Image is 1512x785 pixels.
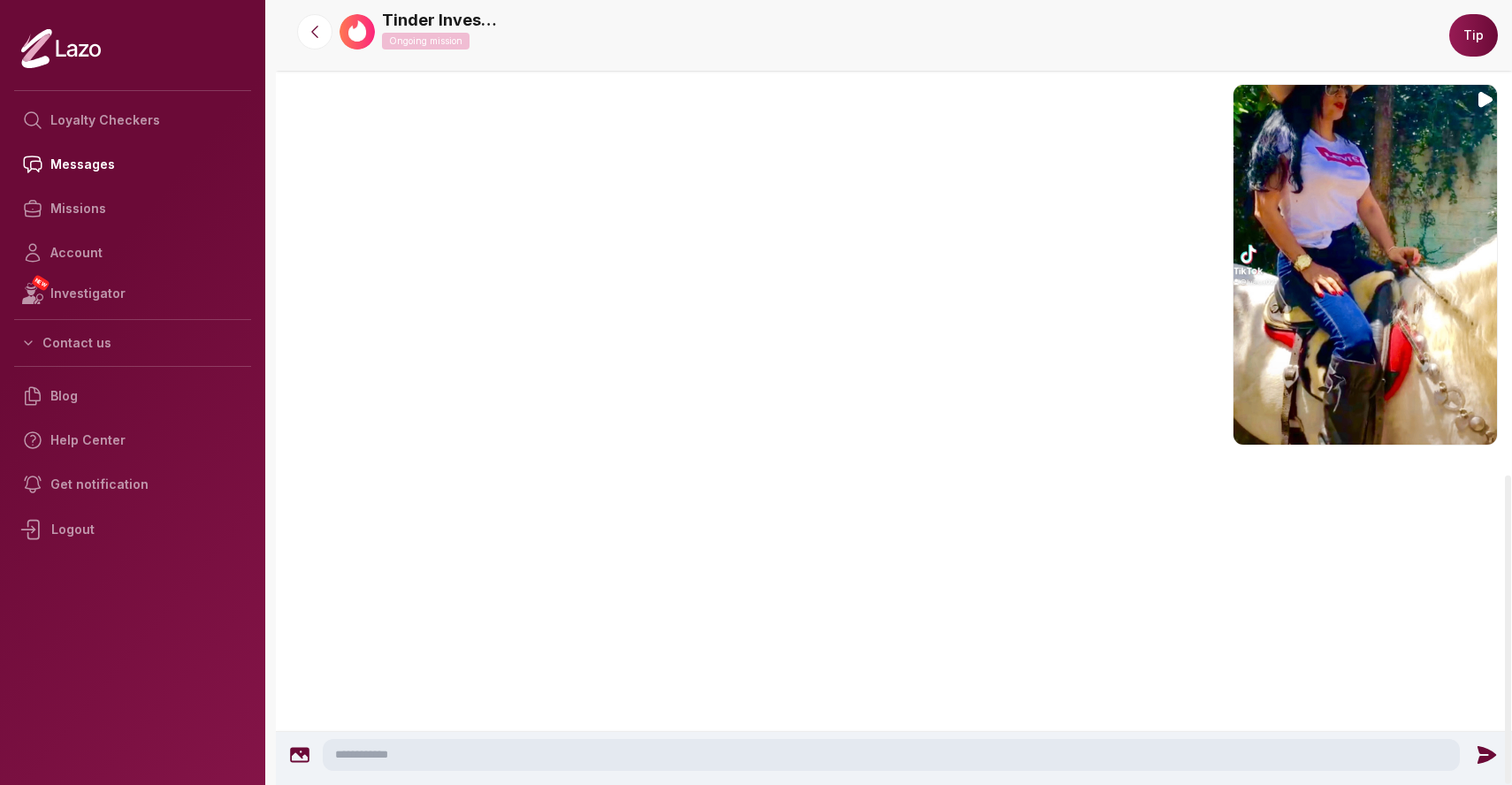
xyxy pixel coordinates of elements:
[14,327,251,359] button: Contact us
[31,274,50,292] span: NEW
[340,14,375,50] img: 92652885-6ea9-48b0-8163-3da6023238f1
[14,507,251,553] div: Logout
[382,33,470,50] p: Ongoing mission
[14,98,251,142] a: Loyalty Checkers
[14,418,251,462] a: Help Center
[14,462,251,507] a: Get notification
[382,8,497,33] a: Tinder Investigator
[14,187,251,231] a: Missions
[1449,14,1498,57] button: Tip
[14,231,251,275] a: Account
[14,275,251,312] a: NEWInvestigator
[14,142,251,187] a: Messages
[14,374,251,418] a: Blog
